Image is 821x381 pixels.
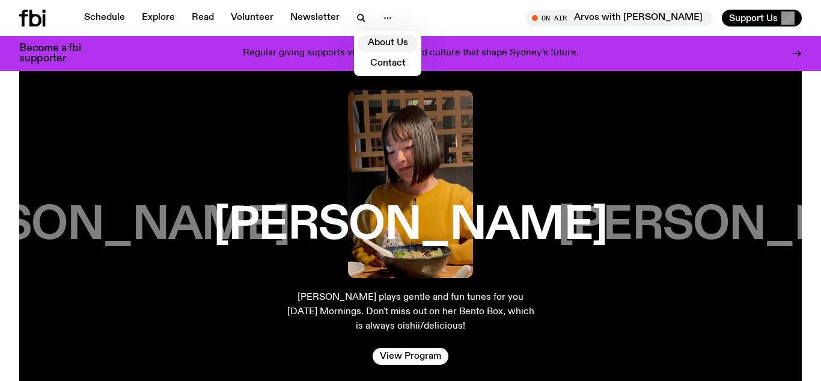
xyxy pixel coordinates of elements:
[729,13,778,23] span: Support Us
[243,48,579,59] p: Regular giving supports voices, artists, and culture that shape Sydney’s future.
[185,10,221,26] a: Read
[19,43,96,64] h3: Become a fbi supporter
[526,10,712,26] button: On AirArvos with [PERSON_NAME]
[358,55,418,72] a: Contact
[283,10,347,26] a: Newsletter
[224,10,281,26] a: Volunteer
[77,10,132,26] a: Schedule
[213,203,607,249] h3: [PERSON_NAME]
[285,290,536,333] p: [PERSON_NAME] plays gentle and fun tunes for you [DATE] Mornings. Don't miss out on her Bento Box...
[358,35,418,52] a: About Us
[135,10,182,26] a: Explore
[373,348,448,365] a: View Program
[722,10,802,26] button: Support Us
